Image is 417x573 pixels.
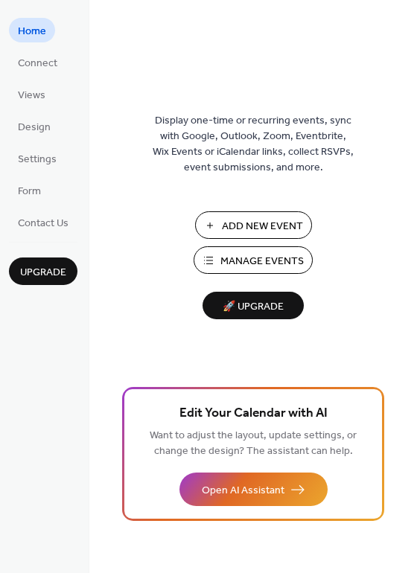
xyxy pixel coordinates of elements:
[9,210,77,234] a: Contact Us
[179,473,328,506] button: Open AI Assistant
[220,254,304,269] span: Manage Events
[9,257,77,285] button: Upgrade
[18,120,51,135] span: Design
[20,265,66,281] span: Upgrade
[9,146,66,170] a: Settings
[18,56,57,71] span: Connect
[9,178,50,202] a: Form
[18,24,46,39] span: Home
[9,18,55,42] a: Home
[202,483,284,499] span: Open AI Assistant
[153,113,354,176] span: Display one-time or recurring events, sync with Google, Outlook, Zoom, Eventbrite, Wix Events or ...
[9,114,60,138] a: Design
[211,297,295,317] span: 🚀 Upgrade
[9,50,66,74] a: Connect
[18,184,41,199] span: Form
[9,82,54,106] a: Views
[222,219,303,234] span: Add New Event
[195,211,312,239] button: Add New Event
[150,426,357,461] span: Want to adjust the layout, update settings, or change the design? The assistant can help.
[18,152,57,167] span: Settings
[179,403,328,424] span: Edit Your Calendar with AI
[203,292,304,319] button: 🚀 Upgrade
[194,246,313,274] button: Manage Events
[18,88,45,103] span: Views
[18,216,69,231] span: Contact Us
